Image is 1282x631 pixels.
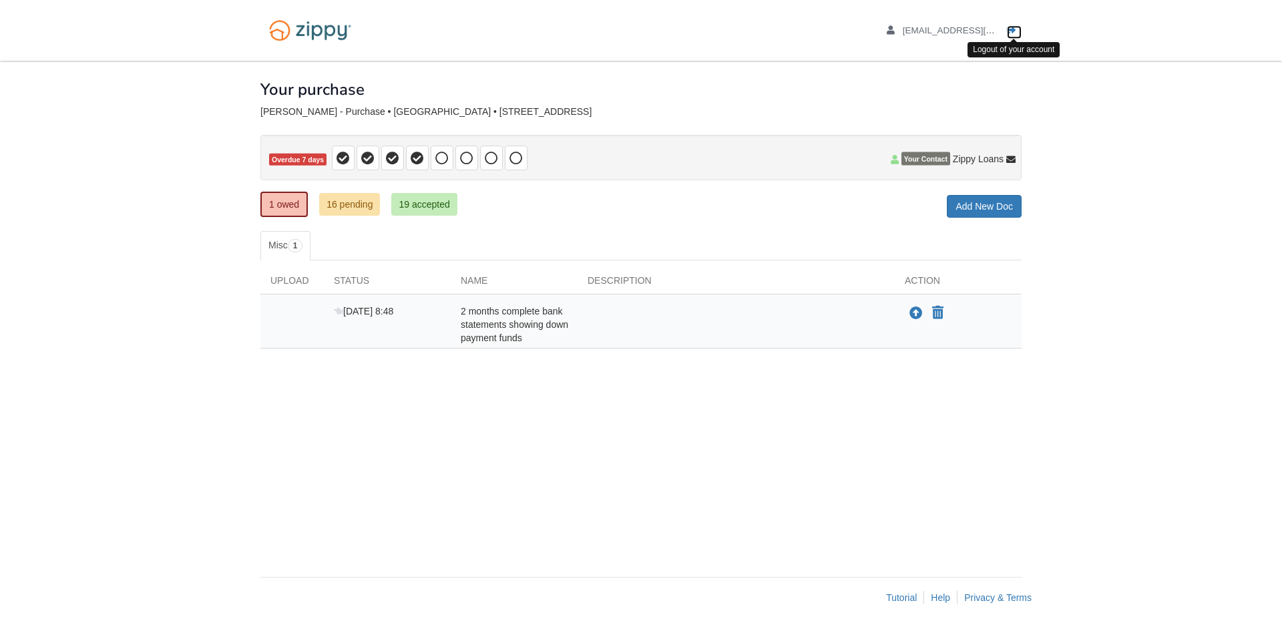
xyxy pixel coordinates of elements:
[260,106,1022,118] div: [PERSON_NAME] - Purchase • [GEOGRAPHIC_DATA] • [STREET_ADDRESS]
[931,305,945,321] button: Declare 2 months complete bank statements showing down payment funds not applicable
[886,592,917,603] a: Tutorial
[260,192,308,217] a: 1 owed
[334,306,393,317] span: [DATE] 8:48
[461,306,568,343] span: 2 months complete bank statements showing down payment funds
[887,25,1056,39] a: edit profile
[931,592,950,603] a: Help
[260,13,360,47] img: Logo
[288,239,303,252] span: 1
[1007,25,1022,39] a: Log out
[260,81,365,98] h1: Your purchase
[964,592,1032,603] a: Privacy & Terms
[953,152,1004,166] span: Zippy Loans
[578,274,895,294] div: Description
[908,304,924,322] button: Upload 2 months complete bank statements showing down payment funds
[903,25,1056,35] span: brittanynolan30@gmail.com
[451,274,578,294] div: Name
[968,42,1060,57] div: Logout of your account
[391,193,457,216] a: 19 accepted
[895,274,1022,294] div: Action
[901,152,950,166] span: Your Contact
[260,231,310,260] a: Misc
[269,154,327,166] span: Overdue 7 days
[260,274,324,294] div: Upload
[324,274,451,294] div: Status
[319,193,380,216] a: 16 pending
[947,195,1022,218] a: Add New Doc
